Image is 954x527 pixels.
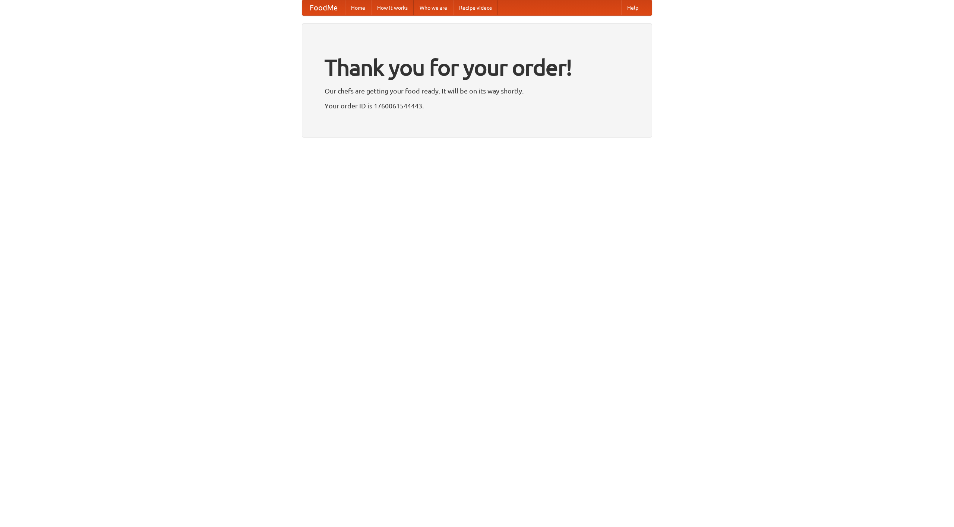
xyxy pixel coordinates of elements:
a: Home [345,0,371,15]
p: Our chefs are getting your food ready. It will be on its way shortly. [325,85,629,96]
a: How it works [371,0,414,15]
h1: Thank you for your order! [325,50,629,85]
p: Your order ID is 1760061544443. [325,100,629,111]
a: Recipe videos [453,0,498,15]
a: Help [621,0,644,15]
a: FoodMe [302,0,345,15]
a: Who we are [414,0,453,15]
